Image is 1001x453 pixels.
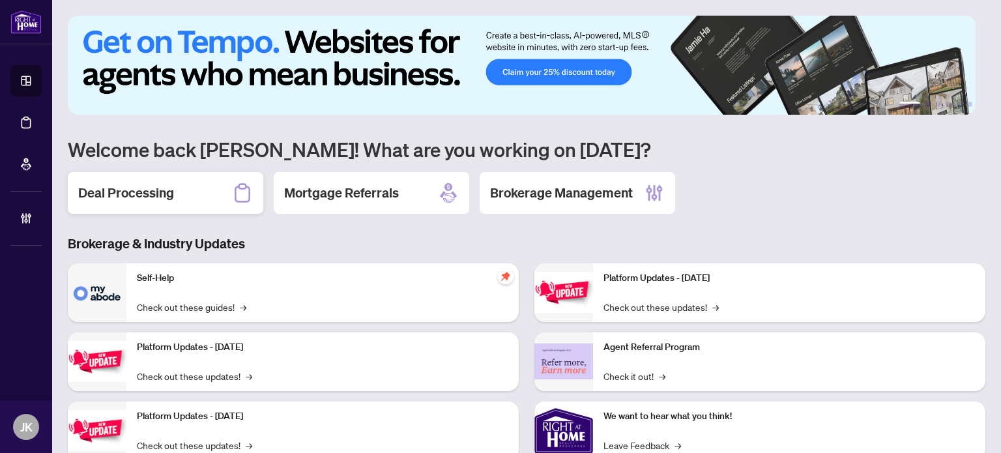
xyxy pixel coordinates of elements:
[712,300,719,314] span: →
[68,410,126,451] img: Platform Updates - July 21, 2025
[949,407,988,446] button: Open asap
[490,184,633,202] h2: Brokerage Management
[946,102,951,107] button: 4
[967,102,972,107] button: 6
[957,102,962,107] button: 5
[284,184,399,202] h2: Mortgage Referrals
[603,300,719,314] a: Check out these updates!→
[659,369,665,383] span: →
[20,418,33,436] span: JK
[534,272,593,313] img: Platform Updates - June 23, 2025
[137,271,508,285] p: Self-Help
[603,271,975,285] p: Platform Updates - [DATE]
[68,235,985,253] h3: Brokerage & Industry Updates
[68,263,126,322] img: Self-Help
[10,10,42,34] img: logo
[498,269,514,284] span: pushpin
[246,438,252,452] span: →
[68,341,126,382] img: Platform Updates - September 16, 2025
[899,102,920,107] button: 1
[246,369,252,383] span: →
[137,409,508,424] p: Platform Updates - [DATE]
[137,369,252,383] a: Check out these updates!→
[603,369,665,383] a: Check it out!→
[240,300,246,314] span: →
[603,340,975,355] p: Agent Referral Program
[534,343,593,379] img: Agent Referral Program
[137,340,508,355] p: Platform Updates - [DATE]
[137,438,252,452] a: Check out these updates!→
[68,16,976,115] img: Slide 0
[68,137,985,162] h1: Welcome back [PERSON_NAME]! What are you working on [DATE]?
[925,102,931,107] button: 2
[603,438,681,452] a: Leave Feedback→
[675,438,681,452] span: →
[603,409,975,424] p: We want to hear what you think!
[78,184,174,202] h2: Deal Processing
[137,300,246,314] a: Check out these guides!→
[936,102,941,107] button: 3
